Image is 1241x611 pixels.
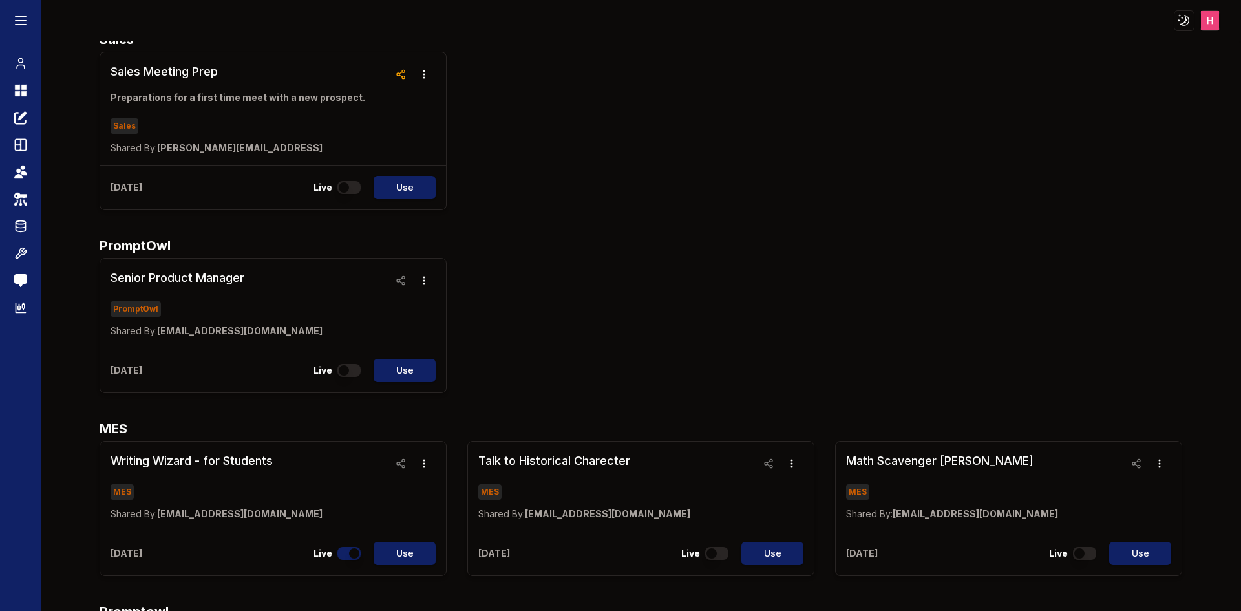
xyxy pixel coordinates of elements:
[478,484,502,500] span: MES
[313,364,332,377] p: Live
[111,269,323,338] a: Senior Product ManagerPromptOwlShared By:[EMAIL_ADDRESS][DOMAIN_NAME]
[111,364,142,377] p: [DATE]
[111,325,323,338] p: [EMAIL_ADDRESS][DOMAIN_NAME]
[111,142,365,155] p: [PERSON_NAME][EMAIL_ADDRESS]
[478,508,525,519] span: Shared By:
[366,359,436,382] a: Use
[111,63,365,81] h3: Sales Meeting Prep
[100,419,1182,438] h2: MES
[14,274,27,287] img: feedback
[1109,542,1171,565] button: Use
[478,547,510,560] p: [DATE]
[846,547,878,560] p: [DATE]
[111,118,138,134] span: Sales
[313,547,332,560] p: Live
[111,63,365,155] a: Sales Meeting PrepPreparations for a first time meet with a new prospect.SalesShared By:[PERSON_N...
[111,142,157,153] span: Shared By:
[111,91,365,104] p: Preparations for a first time meet with a new prospect.
[1201,11,1220,30] img: ACg8ocJJXoBNX9W-FjmgwSseULRJykJmqCZYzqgfQpEi3YodQgNtRg=s96-c
[374,176,436,199] button: Use
[681,547,700,560] p: Live
[111,484,134,500] span: MES
[111,452,323,470] h3: Writing Wizard - for Students
[846,508,893,519] span: Shared By:
[111,452,323,520] a: Writing Wizard - for StudentsMESShared By:[EMAIL_ADDRESS][DOMAIN_NAME]
[374,359,436,382] button: Use
[478,508,690,520] p: [EMAIL_ADDRESS][DOMAIN_NAME]
[1101,542,1171,565] a: Use
[111,508,323,520] p: [EMAIL_ADDRESS][DOMAIN_NAME]
[846,452,1058,520] a: Math Scavenger [PERSON_NAME]MESShared By:[EMAIL_ADDRESS][DOMAIN_NAME]
[846,484,869,500] span: MES
[313,181,332,194] p: Live
[111,508,157,519] span: Shared By:
[111,301,161,317] span: PromptOwl
[111,269,323,287] h3: Senior Product Manager
[1049,547,1068,560] p: Live
[741,542,803,565] button: Use
[734,542,803,565] a: Use
[478,452,690,470] h3: Talk to Historical Charecter
[100,236,1182,255] h2: PromptOwl
[366,176,436,199] a: Use
[846,508,1058,520] p: [EMAIL_ADDRESS][DOMAIN_NAME]
[846,452,1058,470] h3: Math Scavenger [PERSON_NAME]
[374,542,436,565] button: Use
[111,325,157,336] span: Shared By:
[478,452,690,520] a: Talk to Historical CharecterMESShared By:[EMAIL_ADDRESS][DOMAIN_NAME]
[111,181,142,194] p: [DATE]
[366,542,436,565] a: Use
[111,547,142,560] p: [DATE]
